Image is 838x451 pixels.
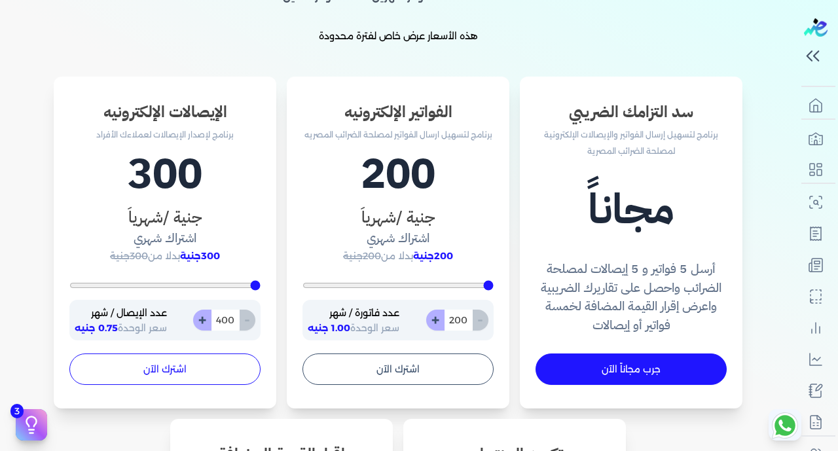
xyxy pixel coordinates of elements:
span: سعر الوحدة [308,322,399,334]
button: + [426,310,445,331]
p: برنامج لإصدار الإيصالات لعملاءك الأفراد [69,126,261,143]
input: 0 [444,310,473,331]
button: اشترك الآن [302,353,494,385]
p: عدد الإيصال / شهر [75,305,167,322]
h4: اشتراك شهري [302,229,494,248]
span: 300جنية [110,250,148,262]
p: بدلا من [302,248,494,265]
button: 3 [16,409,47,441]
span: 200جنية [413,250,453,262]
h3: الفواتير الإلكترونيه [302,100,494,124]
img: logo [804,18,828,37]
span: 3 [10,404,24,418]
h3: الإيصالات الإلكترونيه [69,100,261,124]
input: 0 [211,310,240,331]
h3: سد التزامك الضريبي [536,100,727,124]
h3: جنية /شهرياَ [302,206,494,229]
p: هذه الأسعار عرض خاص لفترة محدودة [10,28,786,45]
h4: أرسل 5 فواتير و 5 إيصالات لمصلحة الضرائب واحصل على تقاريرك الضريبية واعرض إقرار القيمة المضافة لخ... [536,260,727,335]
span: 200جنية [343,250,381,262]
h3: جنية /شهرياَ [69,206,261,229]
span: 1.00 جنيه [308,322,350,334]
h4: اشتراك شهري [69,229,261,248]
h1: 200 [302,143,494,206]
button: + [193,310,211,331]
a: جرب مجاناً الآن [536,353,727,385]
h1: 300 [69,143,261,206]
p: برنامج لتسهيل ارسال الفواتير لمصلحة الضرائب المصريه [302,126,494,143]
p: عدد فاتورة / شهر [308,305,399,322]
span: سعر الوحدة [75,322,167,334]
button: اشترك الآن [69,353,261,385]
p: بدلا من [69,248,261,265]
span: 300جنية [180,250,220,262]
p: برنامج لتسهيل إرسال الفواتير والإيصالات الإلكترونية لمصلحة الضرائب المصرية [536,126,727,160]
h1: مجاناً [536,178,727,241]
span: 0.75 جنيه [75,322,118,334]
